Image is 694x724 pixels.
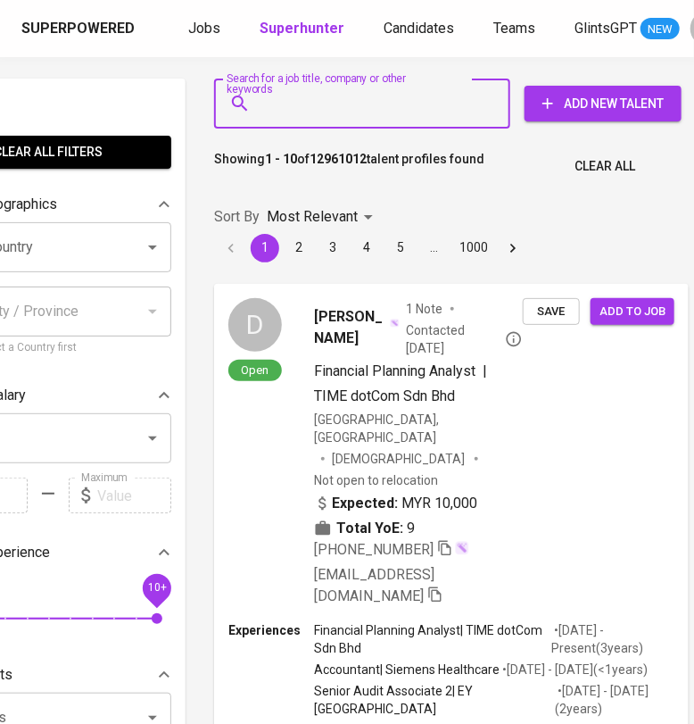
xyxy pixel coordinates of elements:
[525,86,682,121] button: Add New Talent
[539,93,667,115] span: Add New Talent
[314,682,555,718] p: Senior Audit Associate 2 | EY [GEOGRAPHIC_DATA]
[390,319,399,328] img: magic_wand.svg
[574,20,637,37] span: GlintsGPT
[555,682,674,718] p: • [DATE] - [DATE] ( 2 years )
[310,152,367,166] b: 12961012
[386,234,415,262] button: Go to page 5
[384,20,454,37] span: Candidates
[188,20,220,37] span: Jobs
[314,541,434,558] span: [PHONE_NUMBER]
[21,19,138,39] a: Superpowered
[214,206,260,228] p: Sort By
[235,362,277,378] span: Open
[314,471,438,489] p: Not open to relocation
[228,621,314,639] p: Experiences
[214,234,530,262] nav: pagination navigation
[140,426,165,451] button: Open
[420,238,449,256] div: …
[314,387,455,404] span: TIME dotCom Sdn Bhd
[551,621,674,657] p: • [DATE] - Present ( 3 years )
[314,411,523,446] div: [GEOGRAPHIC_DATA], [GEOGRAPHIC_DATA]
[314,621,551,657] p: Financial Planning Analyst | TIME dotCom Sdn Bhd
[97,478,171,513] input: Value
[314,661,500,678] p: Accountant | Siemens Healthcare
[493,20,535,37] span: Teams
[332,493,398,514] b: Expected:
[640,21,680,38] span: NEW
[499,234,527,262] button: Go to next page
[228,298,282,352] div: D
[314,566,434,604] span: [EMAIL_ADDRESS][DOMAIN_NAME]
[384,18,458,40] a: Candidates
[314,306,388,349] span: [PERSON_NAME]
[407,300,443,318] span: 1 Note
[267,201,379,234] div: Most Relevant
[147,582,166,595] span: 10+
[574,155,635,178] span: Clear All
[285,234,313,262] button: Go to page 2
[493,18,539,40] a: Teams
[599,302,665,322] span: Add to job
[251,234,279,262] button: page 1
[407,518,415,539] span: 9
[260,18,348,40] a: Superhunter
[532,302,571,322] span: Save
[260,20,344,37] b: Superhunter
[314,362,475,379] span: Financial Planning Analyst
[140,235,165,260] button: Open
[483,361,487,382] span: |
[407,321,523,357] span: Contacted [DATE]
[500,661,648,678] p: • [DATE] - [DATE] ( <1 years )
[21,19,135,39] div: Superpowered
[455,541,469,555] img: magic_wand.svg
[591,298,674,326] button: Add to job
[505,330,523,348] svg: By Malaysia recruiter
[574,18,680,40] a: GlintsGPT NEW
[523,298,580,326] button: Save
[267,206,358,228] p: Most Relevant
[567,150,642,183] button: Clear All
[314,493,477,514] div: MYR 10,000
[318,234,347,262] button: Go to page 3
[332,450,467,468] span: [DEMOGRAPHIC_DATA]
[352,234,381,262] button: Go to page 4
[214,150,484,183] p: Showing of talent profiles found
[188,18,224,40] a: Jobs
[336,518,403,539] b: Total YoE:
[265,152,297,166] b: 1 - 10
[454,234,493,262] button: Go to page 1000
